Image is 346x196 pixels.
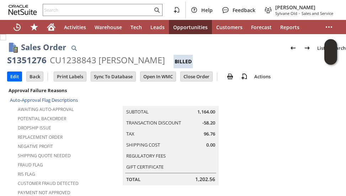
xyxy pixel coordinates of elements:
[195,176,215,183] span: 1,202.56
[126,164,164,170] a: Gift Certificate
[54,72,86,81] input: Print Labels
[95,24,122,31] span: Warehouse
[60,20,90,34] a: Activities
[18,125,51,131] a: Dropship Issue
[324,52,337,65] span: Oracle Guided Learning Widget. To move around, please hold and drag
[275,11,297,16] span: Sylvane Old
[18,180,79,186] a: Customer Fraud Detected
[275,4,333,11] span: [PERSON_NAME]
[206,142,215,148] span: 0.00
[174,55,193,68] div: Billed
[204,131,215,137] span: 96.76
[18,143,53,149] a: Negative Profit
[13,23,21,31] svg: Recent Records
[197,108,215,115] span: 1,164.00
[9,20,26,34] a: Recent Records
[212,20,247,34] a: Customers
[126,20,146,34] a: Tech
[18,162,43,168] a: Fraud Flag
[131,24,142,31] span: Tech
[247,20,276,34] a: Forecast
[50,54,165,66] div: CU1238843 [PERSON_NAME]
[123,95,219,106] caption: Summary
[126,131,134,137] a: Tax
[10,97,78,103] a: Auto-Approval Flag Descriptions
[43,20,60,34] a: Home
[126,153,166,159] a: Regulatory Fees
[324,39,337,65] iframe: Click here to launch Oracle Guided Learning Help Panel
[240,72,249,81] img: add-record.svg
[303,44,312,52] img: Next
[126,142,160,148] a: Shipping Cost
[153,6,161,14] svg: Search
[289,44,297,52] img: Previous
[7,72,22,81] input: Edit
[233,7,255,14] span: Feedback
[126,120,181,126] a: Transaction Discount
[18,106,74,112] a: Awaiting Auto-Approval
[202,120,215,126] span: -58.20
[18,134,63,140] a: Replacement Order
[43,6,153,14] input: Search
[320,20,337,34] div: More menus
[314,42,328,54] a: List
[27,72,43,81] input: Back
[91,72,135,81] input: Sync To Database
[302,11,333,16] span: Sales and Service
[9,5,37,15] svg: logo
[21,41,66,53] h1: Sales Order
[18,153,71,159] a: Shipping Quote Needed
[280,24,299,31] span: Reports
[18,171,35,177] a: RIS flag
[18,190,70,196] a: Payment not approved
[150,24,165,31] span: Leads
[70,44,78,52] img: Quick Find
[140,72,176,81] input: Open In WMC
[126,176,140,182] a: Total
[201,7,213,14] span: Help
[26,20,43,34] div: Shortcuts
[7,86,84,95] div: Approval Failure Reasons
[251,73,273,80] a: Actions
[126,108,149,115] a: Subtotal
[226,72,234,81] img: print.svg
[299,11,300,16] span: -
[18,116,66,122] a: Potential Backorder
[251,24,272,31] span: Forecast
[276,20,304,34] a: Reports
[173,24,208,31] span: Opportunities
[181,72,212,81] input: Close Order
[30,23,38,31] svg: Shortcuts
[146,20,169,34] a: Leads
[216,24,243,31] span: Customers
[64,24,86,31] span: Activities
[90,20,126,34] a: Warehouse
[169,20,212,34] a: Opportunities
[47,23,55,31] svg: Home
[7,54,47,66] div: S1351276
